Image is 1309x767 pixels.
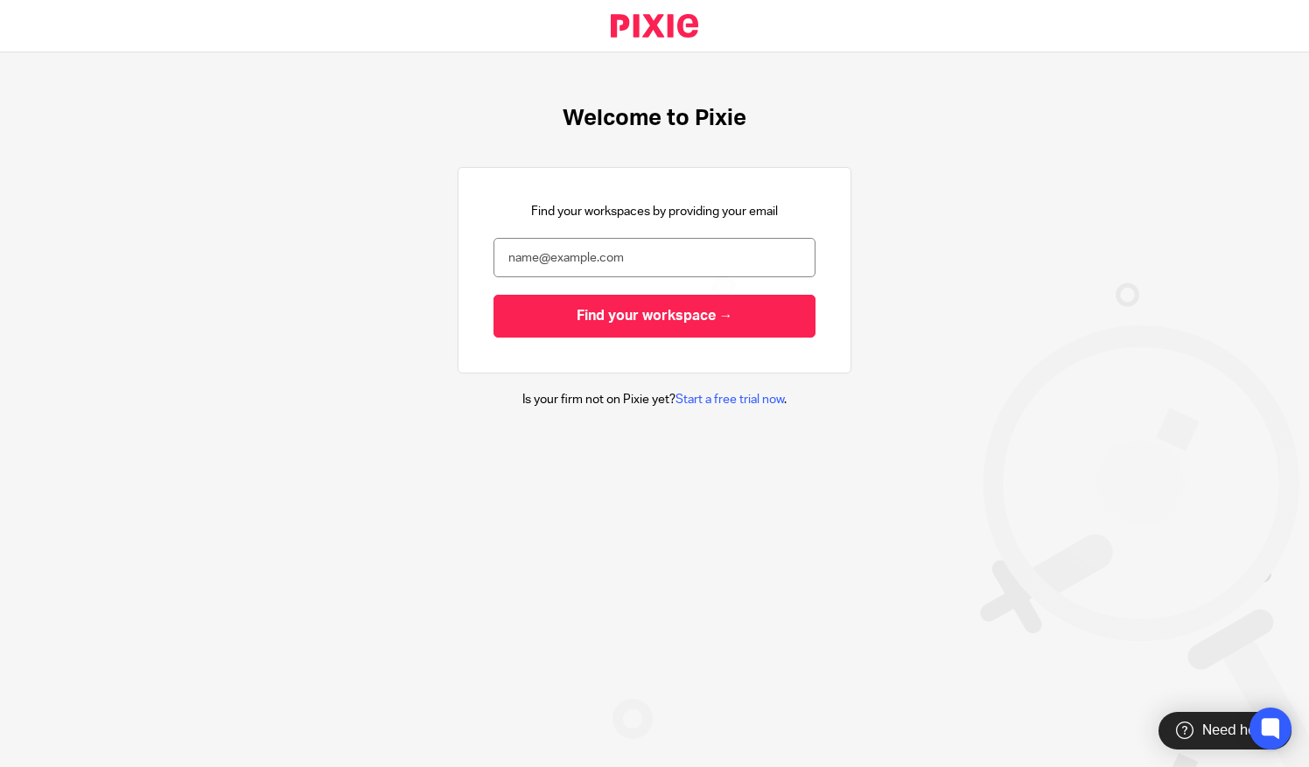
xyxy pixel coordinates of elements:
[493,238,815,277] input: name@example.com
[522,391,787,408] p: Is your firm not on Pixie yet? .
[675,394,784,406] a: Start a free trial now
[493,295,815,338] input: Find your workspace →
[563,105,746,132] h1: Welcome to Pixie
[1158,712,1291,750] div: Need help?
[531,203,778,220] p: Find your workspaces by providing your email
